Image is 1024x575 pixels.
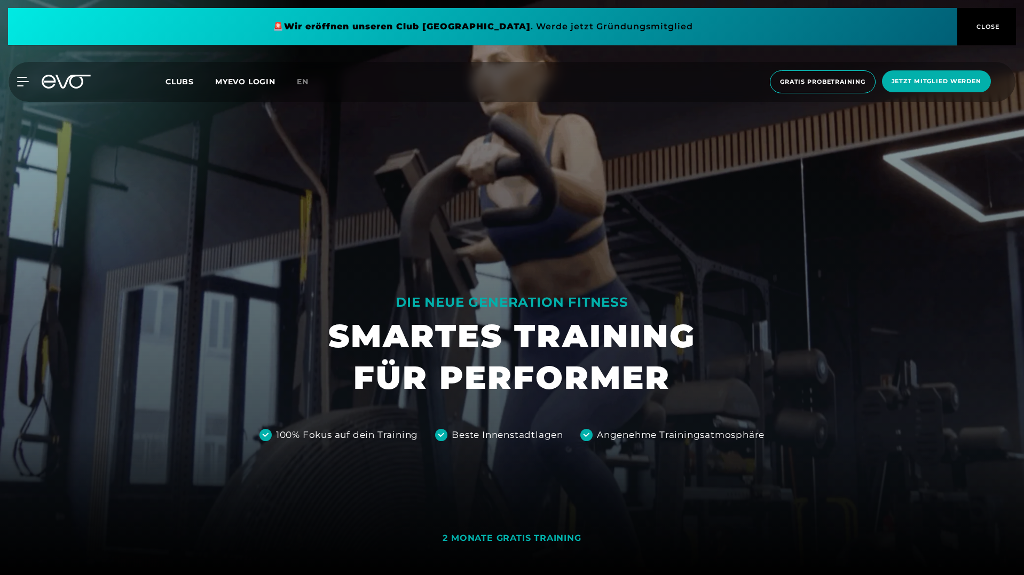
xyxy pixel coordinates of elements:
[328,294,696,311] div: DIE NEUE GENERATION FITNESS
[974,22,1000,31] span: CLOSE
[780,77,865,86] span: Gratis Probetraining
[879,70,994,93] a: Jetzt Mitglied werden
[767,70,879,93] a: Gratis Probetraining
[297,76,321,88] a: en
[166,76,215,86] a: Clubs
[166,77,194,86] span: Clubs
[443,533,581,544] div: 2 MONATE GRATIS TRAINING
[892,77,981,86] span: Jetzt Mitglied werden
[215,77,275,86] a: MYEVO LOGIN
[276,428,418,442] div: 100% Fokus auf dein Training
[297,77,309,86] span: en
[452,428,563,442] div: Beste Innenstadtlagen
[328,315,696,398] h1: SMARTES TRAINING FÜR PERFORMER
[957,8,1016,45] button: CLOSE
[597,428,765,442] div: Angenehme Trainingsatmosphäre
